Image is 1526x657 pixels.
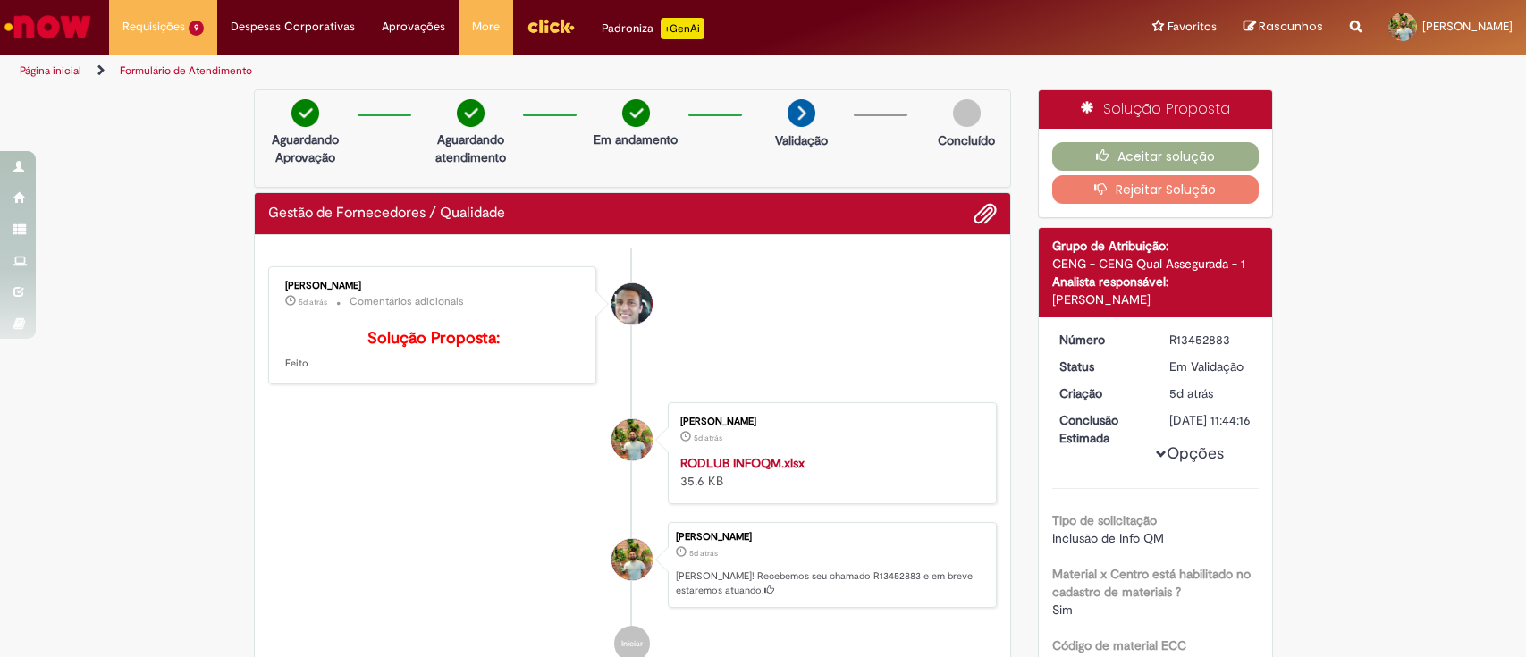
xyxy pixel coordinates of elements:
dt: Número [1046,331,1156,349]
div: Igor Cecato [611,419,653,460]
time: 27/08/2025 14:44:13 [1169,385,1213,401]
div: Padroniza [602,18,704,39]
div: [DATE] 11:44:16 [1169,411,1252,429]
div: Grupo de Atribuição: [1052,237,1259,255]
div: [PERSON_NAME] [285,281,583,291]
p: Em andamento [594,131,678,148]
time: 27/08/2025 17:32:48 [299,297,327,307]
div: [PERSON_NAME] [680,417,978,427]
div: CENG - CENG Qual Assegurada - 1 [1052,255,1259,273]
time: 27/08/2025 14:44:09 [694,433,722,443]
p: Aguardando Aprovação [262,131,349,166]
span: 5d atrás [689,548,718,559]
button: Adicionar anexos [974,202,997,225]
div: Solução Proposta [1039,90,1272,129]
span: 5d atrás [299,297,327,307]
span: Aprovações [382,18,445,36]
span: Sim [1052,602,1073,618]
img: img-circle-grey.png [953,99,981,127]
p: +GenAi [661,18,704,39]
dt: Criação [1046,384,1156,402]
span: Favoritos [1168,18,1217,36]
p: Concluído [938,131,995,149]
span: 5d atrás [1169,385,1213,401]
span: 9 [189,21,204,36]
div: [PERSON_NAME] [1052,291,1259,308]
small: Comentários adicionais [350,294,464,309]
span: Requisições [122,18,185,36]
dt: Conclusão Estimada [1046,411,1156,447]
p: Aguardando atendimento [427,131,514,166]
span: [PERSON_NAME] [1422,19,1513,34]
a: Formulário de Atendimento [120,63,252,78]
b: Material x Centro está habilitado no cadastro de materiais ? [1052,566,1251,600]
div: Em Validação [1169,358,1252,375]
b: Tipo de solicitação [1052,512,1157,528]
img: check-circle-green.png [291,99,319,127]
img: ServiceNow [2,9,94,45]
span: More [472,18,500,36]
img: check-circle-green.png [622,99,650,127]
img: click_logo_yellow_360x200.png [527,13,575,39]
button: Aceitar solução [1052,142,1259,171]
a: Página inicial [20,63,81,78]
span: 5d atrás [694,433,722,443]
ul: Trilhas de página [13,55,1004,88]
p: [PERSON_NAME]! Recebemos seu chamado R13452883 e em breve estaremos atuando. [676,569,987,597]
dt: Status [1046,358,1156,375]
p: Validação [775,131,828,149]
div: 27/08/2025 14:44:13 [1169,384,1252,402]
time: 27/08/2025 14:44:13 [689,548,718,559]
div: 35.6 KB [680,454,978,490]
span: Despesas Corporativas [231,18,355,36]
img: check-circle-green.png [457,99,485,127]
span: Rascunhos [1259,18,1323,35]
div: Analista responsável: [1052,273,1259,291]
div: Igor Cecato [611,539,653,580]
a: Rascunhos [1244,19,1323,36]
span: Inclusão de Info QM [1052,530,1164,546]
h2: Gestão de Fornecedores / Qualidade Histórico de tíquete [268,206,505,222]
div: [PERSON_NAME] [676,532,987,543]
img: arrow-next.png [788,99,815,127]
li: Igor Cecato [268,522,998,608]
button: Rejeitar Solução [1052,175,1259,204]
b: Solução Proposta: [367,328,500,349]
div: R13452883 [1169,331,1252,349]
div: Vaner Gaspar Da Silva [611,283,653,324]
a: RODLUB INFOQM.xlsx [680,455,805,471]
p: Feito [285,330,583,371]
b: Código de material ECC [1052,637,1186,653]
